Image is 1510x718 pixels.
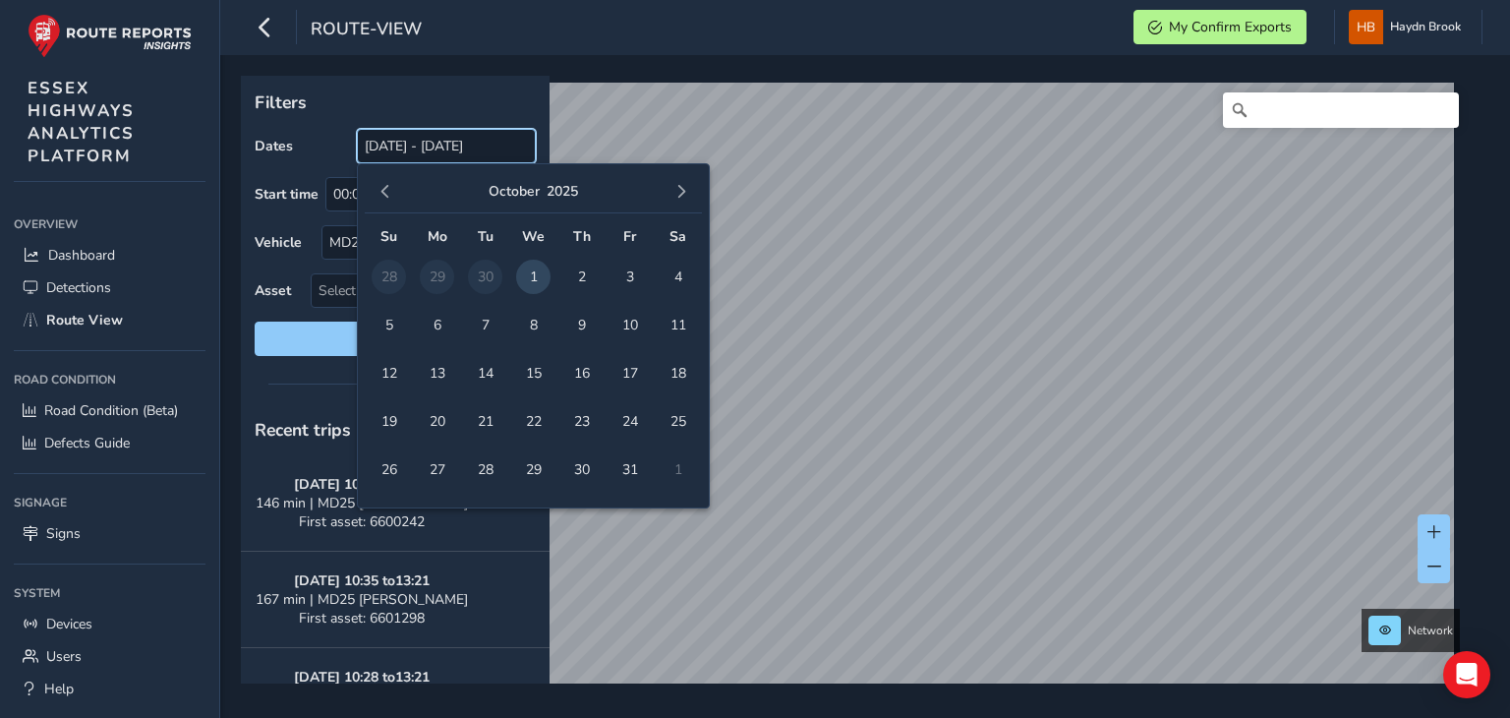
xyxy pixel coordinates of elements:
label: Start time [255,185,319,204]
span: Fr [623,227,636,246]
span: Tu [478,227,494,246]
span: 24 [612,404,647,439]
span: 167 min | MD25 [PERSON_NAME] [256,590,468,609]
span: 9 [564,308,599,342]
span: 29 [516,452,551,487]
span: Signs [46,524,81,543]
strong: [DATE] 10:28 to 13:21 [294,668,430,687]
span: My Confirm Exports [1169,18,1292,36]
span: 22 [516,404,551,439]
span: 15 [516,356,551,390]
span: Th [573,227,591,246]
a: Dashboard [14,239,205,271]
span: Su [380,227,397,246]
a: Defects Guide [14,427,205,459]
span: Reset filters [269,329,521,348]
strong: [DATE] 10:14 to 12:39 [294,475,430,494]
span: 21 [468,404,502,439]
span: 4 [661,260,695,294]
span: Sa [669,227,686,246]
span: 146 min | MD25 [PERSON_NAME] [256,494,468,512]
span: route-view [311,17,422,44]
input: Search [1223,92,1459,128]
a: Detections [14,271,205,304]
span: 1 [516,260,551,294]
strong: [DATE] 10:35 to 13:21 [294,571,430,590]
div: Open Intercom Messenger [1443,651,1490,698]
span: 13 [420,356,454,390]
span: Devices [46,615,92,633]
span: 10 [612,308,647,342]
div: Overview [14,209,205,239]
button: My Confirm Exports [1133,10,1307,44]
img: rr logo [28,14,192,58]
span: 19 [372,404,406,439]
span: 14 [468,356,502,390]
span: First asset: 6601298 [299,609,425,628]
a: Devices [14,608,205,640]
span: Road Condition (Beta) [44,401,178,420]
label: Vehicle [255,233,302,252]
span: 28 [468,452,502,487]
canvas: Map [248,83,1454,706]
span: 31 [612,452,647,487]
span: Help [44,680,74,698]
span: 30 [564,452,599,487]
a: Signs [14,517,205,550]
button: October [489,182,540,201]
span: Defects Guide [44,434,130,452]
span: Mo [428,227,447,246]
div: MD25 BAO [322,226,502,259]
div: System [14,578,205,608]
span: Recent trips [255,418,351,442]
button: Haydn Brook [1349,10,1468,44]
span: 11 [661,308,695,342]
a: Users [14,640,205,673]
span: First asset: 6600242 [299,512,425,531]
a: Help [14,673,205,705]
label: Dates [255,137,293,155]
span: 6 [420,308,454,342]
span: Users [46,647,82,666]
span: We [522,227,545,246]
span: Dashboard [48,246,115,265]
span: Select an asset code [312,274,502,307]
button: Reset filters [255,322,536,356]
span: 5 [372,308,406,342]
span: 8 [516,308,551,342]
span: 2 [564,260,599,294]
button: [DATE] 10:14 to12:39146 min | MD25 [PERSON_NAME]First asset: 6600242 [241,455,550,552]
div: Road Condition [14,365,205,394]
span: 17 [612,356,647,390]
span: Network [1408,623,1453,638]
span: 18 [661,356,695,390]
span: 16 [564,356,599,390]
span: Detections [46,278,111,297]
span: 25 [661,404,695,439]
button: 2025 [547,182,578,201]
span: 3 [612,260,647,294]
span: 7 [468,308,502,342]
span: Route View [46,311,123,329]
div: Signage [14,488,205,517]
span: 20 [420,404,454,439]
img: diamond-layout [1349,10,1383,44]
a: Road Condition (Beta) [14,394,205,427]
span: 23 [564,404,599,439]
span: 12 [372,356,406,390]
label: Asset [255,281,291,300]
a: Route View [14,304,205,336]
span: ESSEX HIGHWAYS ANALYTICS PLATFORM [28,77,135,167]
span: 26 [372,452,406,487]
span: 27 [420,452,454,487]
span: Haydn Brook [1390,10,1461,44]
p: Filters [255,90,536,115]
button: [DATE] 10:35 to13:21167 min | MD25 [PERSON_NAME]First asset: 6601298 [241,552,550,648]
